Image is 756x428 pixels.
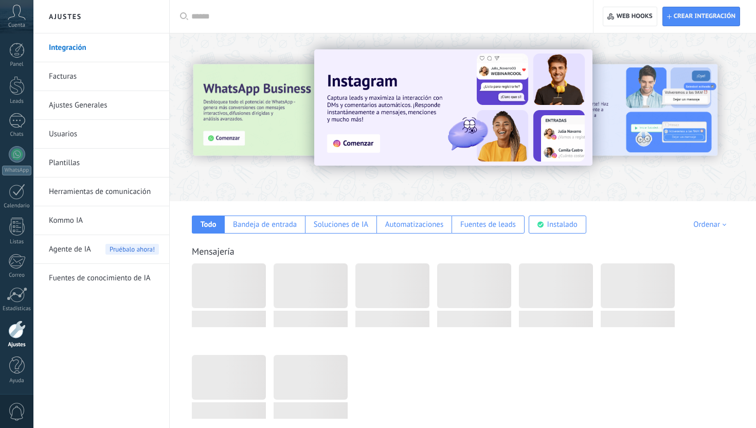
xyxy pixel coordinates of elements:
div: Calendario [2,203,32,209]
div: WhatsApp [2,166,31,175]
div: Panel [2,61,32,68]
div: Correo [2,272,32,279]
a: Facturas [49,62,159,91]
a: Herramientas de comunicación [49,177,159,206]
a: Kommo IA [49,206,159,235]
li: Fuentes de conocimiento de IA [33,264,169,292]
div: Todo [201,220,217,229]
button: Web hooks [603,7,657,26]
span: Web hooks [617,12,653,21]
li: Ajustes Generales [33,91,169,120]
span: Cuenta [8,22,25,29]
li: Kommo IA [33,206,169,235]
span: Crear integración [674,12,735,21]
li: Agente de IA [33,235,169,264]
a: Agente de IA Pruébalo ahora! [49,235,159,264]
a: Ajustes Generales [49,91,159,120]
div: Estadísticas [2,306,32,312]
a: Fuentes de conocimiento de IA [49,264,159,293]
img: Slide 3 [193,64,412,156]
div: Instalado [547,220,578,229]
li: Usuarios [33,120,169,149]
span: Pruébalo ahora! [105,244,159,255]
img: Slide 1 [314,49,592,166]
span: Agente de IA [49,235,91,264]
a: Plantillas [49,149,159,177]
div: Leads [2,98,32,105]
a: Mensajería [192,245,235,257]
div: Bandeja de entrada [233,220,297,229]
div: Ajustes [2,342,32,348]
li: Integración [33,33,169,62]
button: Crear integración [662,7,740,26]
div: Ayuda [2,378,32,384]
a: Integración [49,33,159,62]
a: Usuarios [49,120,159,149]
div: Ordenar [693,220,730,229]
li: Herramientas de comunicación [33,177,169,206]
img: Slide 2 [498,64,717,156]
div: Soluciones de IA [314,220,368,229]
div: Fuentes de leads [460,220,516,229]
li: Facturas [33,62,169,91]
li: Plantillas [33,149,169,177]
div: Chats [2,131,32,138]
div: Automatizaciones [385,220,444,229]
div: Listas [2,239,32,245]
